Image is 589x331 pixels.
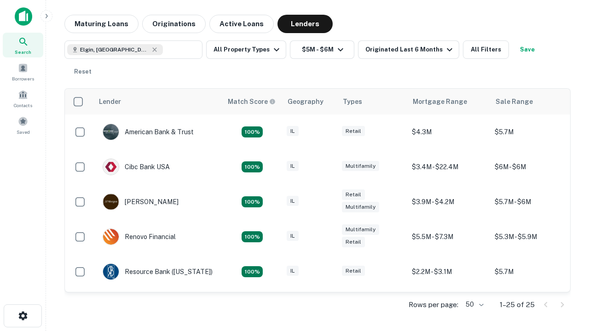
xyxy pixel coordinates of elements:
button: Active Loans [209,15,274,33]
div: IL [287,126,299,137]
span: Saved [17,128,30,136]
button: All Property Types [206,40,286,59]
div: Retail [342,237,365,247]
div: Sale Range [496,96,533,107]
span: Borrowers [12,75,34,82]
iframe: Chat Widget [543,228,589,272]
td: $5.5M - $7.3M [407,219,490,254]
th: Lender [93,89,222,114]
h6: Match Score [228,97,274,107]
div: IL [287,161,299,171]
div: Matching Properties: 4, hasApolloMatch: undefined [242,196,263,207]
button: Save your search to get updates of matches that match your search criteria. [513,40,542,59]
td: $3.9M - $4.2M [407,184,490,219]
td: $6M - $6M [490,149,573,184]
a: Search [3,33,43,57]
div: Cibc Bank USA [103,159,170,175]
p: Rows per page: [409,299,458,310]
img: picture [103,159,119,175]
a: Contacts [3,86,43,111]
div: Matching Properties: 4, hasApolloMatch: undefined [242,266,263,277]
span: Search [15,48,31,56]
div: IL [287,231,299,241]
button: All Filters [463,40,509,59]
div: Matching Properties: 7, hasApolloMatch: undefined [242,126,263,137]
img: picture [103,229,119,245]
button: Reset [68,63,98,81]
td: $3.4M - $22.4M [407,149,490,184]
div: Geography [288,96,323,107]
td: $5.7M [490,254,573,289]
div: Renovo Financial [103,228,176,245]
a: Borrowers [3,59,43,84]
th: Sale Range [490,89,573,114]
div: Mortgage Range [413,96,467,107]
img: picture [103,264,119,280]
div: Multifamily [342,202,379,212]
img: picture [103,194,119,210]
div: [PERSON_NAME] [103,194,179,210]
div: Lender [99,96,121,107]
span: Contacts [14,102,32,109]
div: Types [343,96,362,107]
td: $5.6M [490,289,573,324]
button: Originated Last 6 Months [358,40,459,59]
img: picture [103,124,119,140]
button: Originations [142,15,206,33]
p: 1–25 of 25 [500,299,535,310]
td: $5.3M - $5.9M [490,219,573,254]
button: Lenders [277,15,333,33]
div: Multifamily [342,224,379,235]
td: $4.3M [407,114,490,149]
div: Matching Properties: 4, hasApolloMatch: undefined [242,161,263,172]
div: Retail [342,189,365,200]
th: Geography [282,89,337,114]
th: Mortgage Range [407,89,490,114]
div: 50 [462,298,485,311]
td: $5.7M [490,114,573,149]
div: IL [287,196,299,206]
span: Elgin, [GEOGRAPHIC_DATA], [GEOGRAPHIC_DATA] [80,46,149,54]
img: capitalize-icon.png [15,7,32,26]
div: Matching Properties: 4, hasApolloMatch: undefined [242,231,263,242]
td: $4M [407,289,490,324]
div: Capitalize uses an advanced AI algorithm to match your search with the best lender. The match sco... [228,97,276,107]
button: Maturing Loans [64,15,139,33]
div: Originated Last 6 Months [365,44,455,55]
td: $2.2M - $3.1M [407,254,490,289]
div: Retail [342,266,365,276]
div: Multifamily [342,161,379,171]
button: $5M - $6M [290,40,354,59]
a: Saved [3,113,43,137]
th: Types [337,89,407,114]
div: Retail [342,126,365,137]
div: Resource Bank ([US_STATE]) [103,263,213,280]
th: Capitalize uses an advanced AI algorithm to match your search with the best lender. The match sco... [222,89,282,114]
div: IL [287,266,299,276]
div: American Bank & Trust [103,124,194,140]
td: $5.7M - $6M [490,184,573,219]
